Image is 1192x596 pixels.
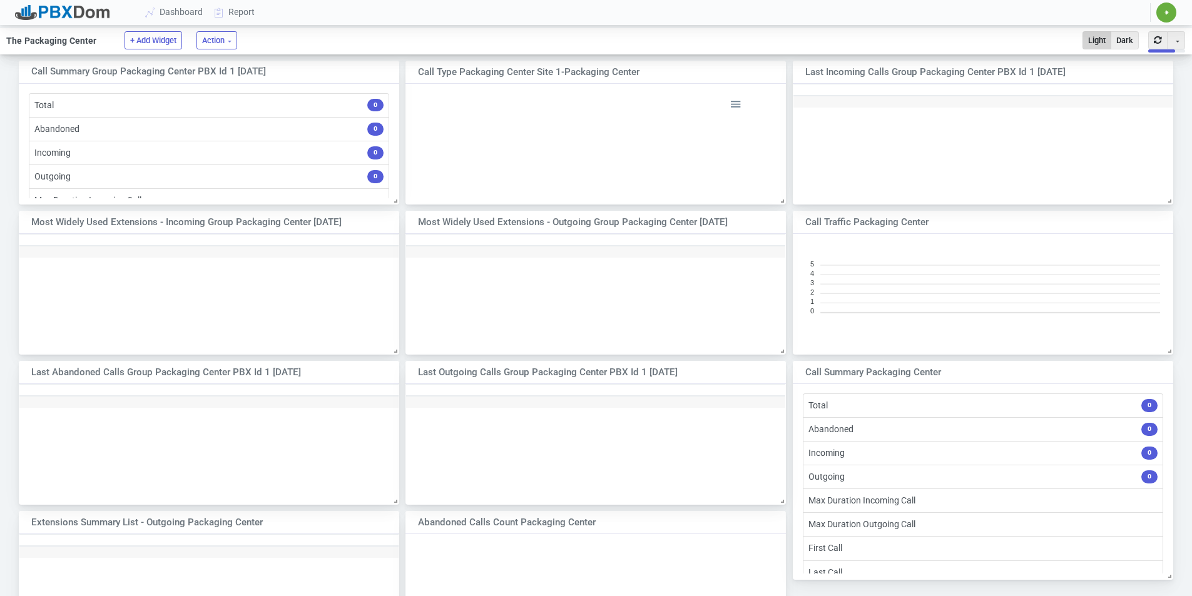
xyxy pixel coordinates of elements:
span: 0 [367,123,384,136]
button: ✷ [1156,2,1177,23]
a: Dashboard [140,1,209,24]
tspan: 1 [810,298,814,305]
span: 0 [1141,399,1158,412]
div: Call Summary Group Packaging Center PBX Id 1 [DATE] [31,65,351,79]
span: 0 [1141,447,1158,460]
span: 0 [1141,470,1158,483]
div: Most Widely Used Extensions - Incoming Group Packaging Center [DATE] [31,215,351,230]
li: Incoming [803,441,1163,465]
li: Max Duration Incoming Call [803,488,1163,513]
span: 0 [367,99,384,112]
li: Last Call [803,560,1163,585]
span: 0 [1141,423,1158,436]
div: Last Abandoned Calls Group Packaging Center PBX Id 1 [DATE] [31,365,351,380]
tspan: 4 [810,269,814,276]
tspan: 5 [810,260,814,267]
li: Max Duration Outgoing Call [803,512,1163,537]
span: ✷ [1164,9,1169,16]
li: Incoming [29,141,389,165]
li: Outgoing [29,164,389,189]
li: Outgoing [803,465,1163,489]
button: Action [196,31,237,49]
a: Report [209,1,261,24]
tspan: 0 [810,307,814,315]
span: 0 [367,146,384,159]
div: Menu [729,97,740,108]
div: Abandoned Calls Count Packaging Center [418,515,738,530]
li: Max Duration Incoming Call [29,188,389,213]
li: Total [29,93,389,118]
div: Call Summary Packaging Center [805,365,1125,380]
tspan: 3 [810,278,814,286]
div: Call Type Packaging Center Site 1-Packaging Center [418,65,738,79]
div: Call Traffic Packaging Center [805,215,1125,230]
button: Dark [1111,31,1139,49]
span: 0 [367,170,384,183]
tspan: 2 [810,288,814,295]
li: First Call [803,536,1163,560]
button: Light [1082,31,1111,49]
button: + Add Widget [125,31,182,49]
li: Abandoned [29,117,389,141]
div: Last Outgoing Calls Group Packaging Center PBX Id 1 [DATE] [418,365,738,380]
div: Most Widely Used Extensions - Outgoing Group Packaging Center [DATE] [418,215,738,230]
li: Abandoned [803,417,1163,442]
li: Total [803,393,1163,418]
div: Last Incoming Calls Group Packaging Center PBX Id 1 [DATE] [805,65,1125,79]
div: Extensions Summary List - Outgoing Packaging Center [31,515,351,530]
